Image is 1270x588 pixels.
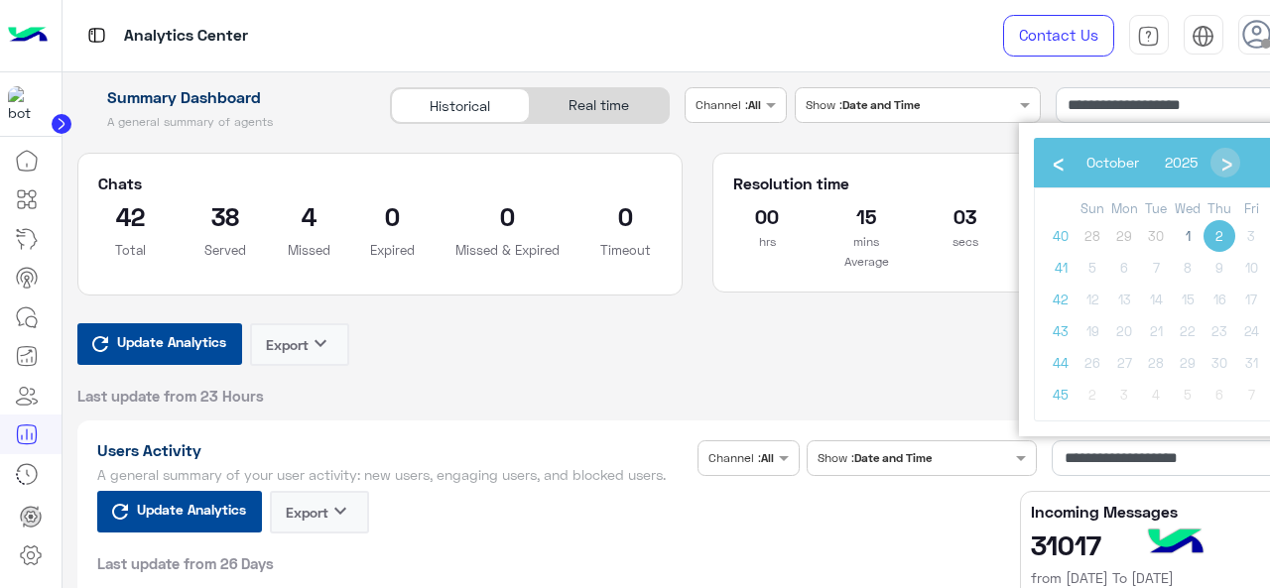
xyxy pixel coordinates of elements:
[77,114,368,130] h5: A general summary of agents
[1192,25,1214,48] img: tab
[84,23,109,48] img: tab
[1003,15,1114,57] a: Contact Us
[8,15,48,57] img: Logo
[360,200,426,232] h2: 0
[1129,15,1169,57] a: tab
[733,252,1000,272] p: Average
[8,86,44,122] img: 317874714732967
[733,200,803,232] h2: 00
[1108,198,1140,220] th: weekday
[98,200,164,232] h2: 42
[1172,220,1204,252] span: 1
[360,240,426,260] p: Expired
[831,200,901,232] h2: 15
[97,553,274,573] span: Last update from 26 Days
[97,467,691,483] h5: A general summary of your user activity: new users, engaging users, and blocked users.
[77,386,264,406] span: Last update from 23 Hours
[1045,252,1077,284] span: 41
[250,323,349,366] button: Exportkeyboard_arrow_down
[1045,315,1077,347] span: 43
[97,440,691,460] h1: Users Activity
[77,87,368,107] h1: Summary Dashboard
[854,450,932,465] b: Date and Time
[455,200,560,232] h2: 0
[1137,25,1160,48] img: tab
[1045,379,1077,411] span: 45
[1077,198,1108,220] th: weekday
[77,323,242,365] button: Update Analytics
[270,491,369,533] button: Exportkeyboard_arrow_down
[733,232,803,252] p: hrs
[1086,154,1139,171] span: October
[1077,220,1108,252] span: 28
[98,240,164,260] p: Total
[1045,347,1077,379] span: 44
[1141,509,1210,578] img: hulul-logo.png
[931,232,1000,252] p: secs
[1165,154,1198,171] span: 2025
[1140,198,1172,220] th: weekday
[192,240,258,260] p: Served
[1044,148,1074,177] button: ‹
[931,200,1000,232] h2: 03
[1074,148,1152,177] button: October
[124,23,248,50] p: Analytics Center
[391,88,530,123] div: Historical
[288,240,330,260] p: Missed
[1044,150,1240,167] bs-datepicker-navigation-view: ​ ​ ​
[761,450,774,465] b: All
[748,97,761,112] b: All
[309,331,332,355] i: keyboard_arrow_down
[1235,198,1267,220] th: weekday
[112,328,231,355] span: Update Analytics
[589,240,662,260] p: Timeout
[288,200,330,232] h2: 4
[842,97,920,112] b: Date and Time
[328,499,352,523] i: keyboard_arrow_down
[1045,220,1077,252] span: 40
[1211,147,1241,176] span: ›
[1108,220,1140,252] span: 29
[1043,147,1073,176] span: ‹
[733,174,1000,193] h5: Resolution time
[455,240,560,260] p: Missed & Expired
[98,174,662,193] h5: Chats
[831,232,901,252] p: mins
[1204,198,1235,220] th: weekday
[132,496,251,523] span: Update Analytics
[530,88,669,123] div: Real time
[1152,148,1210,177] button: 2025
[1204,220,1235,252] span: 2
[1210,148,1240,177] button: ›
[589,200,662,232] h2: 0
[192,200,258,232] h2: 38
[97,491,262,532] button: Update Analytics
[1172,198,1204,220] th: weekday
[1140,220,1172,252] span: 30
[1045,284,1077,315] span: 42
